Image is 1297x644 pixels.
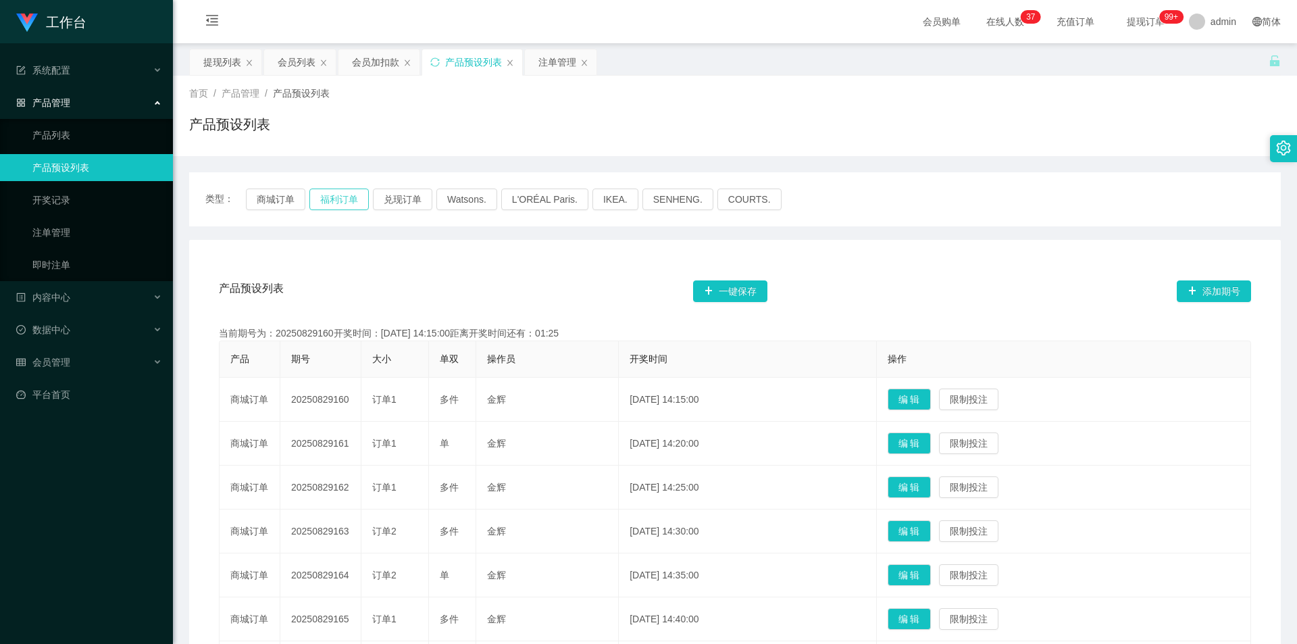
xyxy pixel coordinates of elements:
span: / [265,88,268,99]
td: [DATE] 14:40:00 [619,597,876,641]
td: 商城订单 [220,466,280,510]
button: SENHENG. [642,189,713,210]
span: 提现订单 [1120,17,1171,26]
i: 图标: appstore-o [16,98,26,107]
span: 会员管理 [16,357,70,368]
button: 兑现订单 [373,189,432,210]
span: 内容中心 [16,292,70,303]
button: 限制投注 [939,608,998,630]
p: 7 [1031,10,1036,24]
td: 20250829163 [280,510,361,553]
button: 图标: plus添加期号 [1177,280,1251,302]
td: 商城订单 [220,510,280,553]
div: 提现列表 [203,49,241,75]
p: 3 [1026,10,1031,24]
td: 金辉 [476,422,619,466]
i: 图标: close [320,59,328,67]
span: 类型： [205,189,246,210]
i: 图标: sync [430,57,440,67]
i: 图标: unlock [1269,55,1281,67]
a: 即时注单 [32,251,162,278]
button: 编 辑 [888,476,931,498]
i: 图标: form [16,66,26,75]
span: 操作 [888,353,907,364]
td: 商城订单 [220,422,280,466]
i: 图标: close [580,59,588,67]
i: 图标: global [1252,17,1262,26]
span: 单 [440,438,449,449]
a: 工作台 [16,16,86,27]
button: 编 辑 [888,608,931,630]
td: 商城订单 [220,597,280,641]
span: 订单1 [372,482,397,493]
td: [DATE] 14:20:00 [619,422,876,466]
td: 20250829162 [280,466,361,510]
button: 编 辑 [888,520,931,542]
a: 产品列表 [32,122,162,149]
button: 图标: plus一键保存 [693,280,767,302]
button: IKEA. [592,189,638,210]
span: 在线人数 [980,17,1031,26]
span: 多件 [440,526,459,537]
span: 首页 [189,88,208,99]
span: / [213,88,216,99]
span: 系统配置 [16,65,70,76]
span: 订单2 [372,526,397,537]
div: 会员加扣款 [352,49,399,75]
span: 产品 [230,353,249,364]
button: 限制投注 [939,476,998,498]
button: 编 辑 [888,432,931,454]
sup: 37 [1021,10,1040,24]
td: 20250829165 [280,597,361,641]
div: 注单管理 [538,49,576,75]
span: 数据中心 [16,324,70,335]
td: 金辉 [476,553,619,597]
td: 金辉 [476,378,619,422]
td: 20250829160 [280,378,361,422]
button: L'ORÉAL Paris. [501,189,588,210]
button: COURTS. [717,189,782,210]
h1: 产品预设列表 [189,114,270,134]
td: 20250829161 [280,422,361,466]
span: 充值订单 [1050,17,1101,26]
a: 开奖记录 [32,187,162,214]
td: 金辉 [476,510,619,553]
span: 订单1 [372,438,397,449]
i: 图标: setting [1276,141,1291,155]
td: [DATE] 14:30:00 [619,510,876,553]
td: 20250829164 [280,553,361,597]
td: [DATE] 14:35:00 [619,553,876,597]
span: 产品管理 [222,88,259,99]
span: 单双 [440,353,459,364]
td: 商城订单 [220,553,280,597]
span: 大小 [372,353,391,364]
button: Watsons. [436,189,497,210]
span: 期号 [291,353,310,364]
i: 图标: close [245,59,253,67]
span: 产品预设列表 [219,280,284,302]
i: 图标: check-circle-o [16,325,26,335]
button: 限制投注 [939,432,998,454]
span: 开奖时间 [630,353,667,364]
button: 商城订单 [246,189,305,210]
img: logo.9652507e.png [16,14,38,32]
i: 图标: close [506,59,514,67]
button: 编 辑 [888,389,931,410]
td: [DATE] 14:25:00 [619,466,876,510]
a: 产品预设列表 [32,154,162,181]
i: 图标: close [403,59,411,67]
span: 产品管理 [16,97,70,108]
span: 多件 [440,482,459,493]
td: 商城订单 [220,378,280,422]
a: 图标: dashboard平台首页 [16,381,162,408]
a: 注单管理 [32,219,162,246]
button: 限制投注 [939,520,998,542]
span: 操作员 [487,353,515,364]
i: 图标: table [16,357,26,367]
div: 当前期号为：20250829160开奖时间：[DATE] 14:15:00距离开奖时间还有：01:25 [219,326,1251,341]
span: 订单1 [372,394,397,405]
span: 订单2 [372,570,397,580]
h1: 工作台 [46,1,86,44]
td: [DATE] 14:15:00 [619,378,876,422]
i: 图标: menu-fold [189,1,235,44]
